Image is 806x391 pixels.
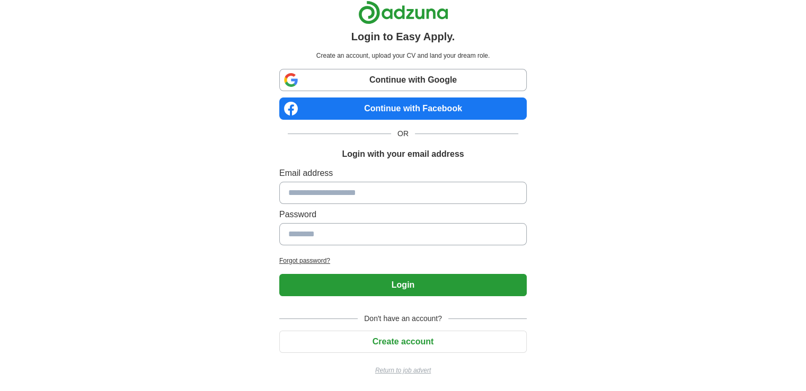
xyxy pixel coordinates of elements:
img: Adzuna logo [358,1,448,24]
h1: Login with your email address [342,148,464,161]
p: Create an account, upload your CV and land your dream role. [281,51,525,60]
label: Email address [279,167,527,180]
h1: Login to Easy Apply. [351,29,455,45]
span: OR [391,128,415,139]
button: Login [279,274,527,296]
a: Forgot password? [279,256,527,265]
a: Continue with Facebook [279,97,527,120]
span: Don't have an account? [358,313,448,324]
a: Continue with Google [279,69,527,91]
label: Password [279,208,527,221]
a: Create account [279,337,527,346]
a: Return to job advert [279,366,527,375]
button: Create account [279,331,527,353]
